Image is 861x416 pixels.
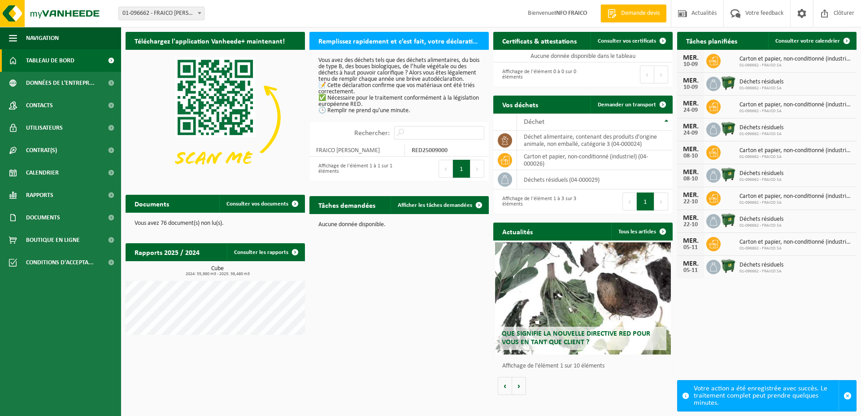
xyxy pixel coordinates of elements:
[739,109,852,114] span: 01-096662 - FRAICO SA
[517,150,673,170] td: carton et papier, non-conditionné (industriel) (04-000026)
[130,266,305,276] h3: Cube
[739,131,783,137] span: 01-096662 - FRAICO SA
[739,56,852,63] span: Carton et papier, non-conditionné (industriel)
[498,377,512,395] button: Vorige
[354,130,390,137] label: Rechercher:
[682,245,700,251] div: 05-11
[654,193,668,210] button: Next
[739,86,783,91] span: 01-096662 - FRAICO SA
[619,9,662,18] span: Demande devis
[502,330,650,346] span: Que signifie la nouvelle directive RED pour vous en tant que client ?
[682,77,700,84] div: MER.
[118,7,204,20] span: 01-096662 - FRAICO SA - HUY
[309,32,489,49] h2: Remplissez rapidement et c’est fait, votre déclaration RED pour 2025
[495,242,671,355] a: Que signifie la nouvelle directive RED pour vous en tant que client ?
[739,193,852,200] span: Carton et papier, non-conditionné (industriel)
[126,32,294,49] h2: Téléchargez l'application Vanheede+ maintenant!
[611,223,672,241] a: Tous les articles
[524,118,544,126] span: Déchet
[398,202,472,208] span: Afficher les tâches demandées
[682,107,700,114] div: 24-09
[598,102,656,108] span: Demander un transport
[739,246,852,251] span: 01-096662 - FRAICO SA
[219,195,304,213] a: Consulter vos documents
[453,160,470,178] button: 1
[739,63,852,68] span: 01-096662 - FRAICO SA
[227,243,304,261] a: Consulter les rapports
[314,159,395,179] div: Affichage de l'élément 1 à 1 sur 1 éléments
[682,169,700,176] div: MER.
[26,94,53,117] span: Contacts
[591,32,672,50] a: Consulter vos certificats
[309,144,405,157] td: FRAICO [PERSON_NAME]
[391,196,488,214] a: Afficher les tâches demandées
[318,222,480,228] p: Aucune donnée disponible.
[26,251,94,274] span: Conditions d'accepta...
[721,213,736,228] img: WB-1100-HPE-GN-01
[739,79,783,86] span: Déchets résiduels
[119,7,204,20] span: 01-096662 - FRAICO SA - HUY
[739,124,783,131] span: Déchets résiduels
[309,196,384,214] h2: Tâches demandées
[682,130,700,136] div: 24-09
[512,377,526,395] button: Volgende
[682,237,700,245] div: MER.
[682,199,700,205] div: 22-10
[26,229,80,251] span: Boutique en ligne
[622,193,637,210] button: Previous
[721,75,736,91] img: WB-1100-HPE-GN-01
[517,131,673,150] td: déchet alimentaire, contenant des produits d'origine animale, non emballé, catégorie 3 (04-000024)
[637,193,654,210] button: 1
[226,201,288,207] span: Consulter vos documents
[498,65,578,84] div: Affichage de l'élément 0 à 0 sur 0 éléments
[682,222,700,228] div: 22-10
[682,100,700,107] div: MER.
[26,117,63,139] span: Utilisateurs
[682,146,700,153] div: MER.
[493,32,586,49] h2: Certificats & attestations
[26,27,59,49] span: Navigation
[318,57,480,114] p: Vous avez des déchets tels que des déchets alimentaires, du bois de type B, des boues biologiques...
[739,200,852,206] span: 01-096662 - FRAICO SA
[677,32,746,49] h2: Tâches planifiées
[682,54,700,61] div: MER.
[739,154,852,160] span: 01-096662 - FRAICO SA
[126,50,305,184] img: Download de VHEPlus App
[694,381,839,411] div: Votre action a été enregistrée avec succès. Le traitement complet peut prendre quelques minutes.
[682,61,700,68] div: 10-09
[654,66,668,83] button: Next
[412,147,448,154] strong: RED25009000
[600,4,666,22] a: Demande devis
[502,363,668,369] p: Affichage de l'élément 1 sur 10 éléments
[470,160,484,178] button: Next
[768,32,856,50] a: Consulter votre calendrier
[739,239,852,246] span: Carton et papier, non-conditionné (industriel)
[739,269,783,274] span: 01-096662 - FRAICO SA
[598,38,656,44] span: Consulter vos certificats
[721,167,736,182] img: WB-1100-HPE-GN-01
[26,49,74,72] span: Tableau de bord
[26,72,95,94] span: Données de l'entrepr...
[739,177,783,183] span: 01-096662 - FRAICO SA
[682,192,700,199] div: MER.
[640,66,654,83] button: Previous
[682,260,700,267] div: MER.
[739,170,783,177] span: Déchets résiduels
[517,170,673,189] td: déchets résiduels (04-000029)
[26,206,60,229] span: Documents
[739,101,852,109] span: Carton et papier, non-conditionné (industriel)
[130,272,305,276] span: 2024: 55,980 m3 - 2025: 39,480 m3
[26,139,57,162] span: Contrat(s)
[135,220,296,227] p: Vous avez 76 document(s) non lu(s).
[682,84,700,91] div: 10-09
[682,123,700,130] div: MER.
[739,262,783,269] span: Déchets résiduels
[739,147,852,154] span: Carton et papier, non-conditionné (industriel)
[26,184,53,206] span: Rapports
[682,153,700,159] div: 08-10
[591,96,672,114] a: Demander un transport
[26,162,59,184] span: Calendrier
[493,50,673,62] td: Aucune donnée disponible dans le tableau
[739,223,783,228] span: 01-096662 - FRAICO SA
[739,216,783,223] span: Déchets résiduels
